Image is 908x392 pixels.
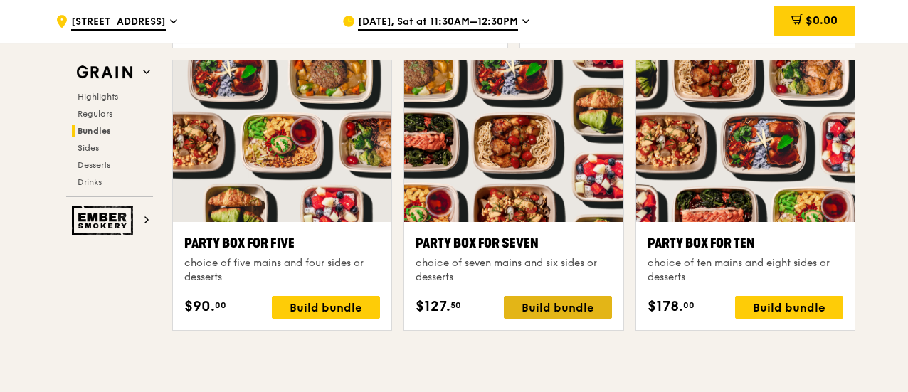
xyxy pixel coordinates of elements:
span: Bundles [78,126,111,136]
div: choice of five mains and four sides or desserts [184,256,380,285]
span: [DATE], Sat at 11:30AM–12:30PM [358,15,518,31]
span: Drinks [78,177,102,187]
span: $0.00 [806,14,838,27]
span: 50 [450,300,461,311]
div: Party Box for Ten [648,233,843,253]
span: $90. [184,296,215,317]
span: Desserts [78,160,110,170]
div: choice of seven mains and six sides or desserts [416,256,611,285]
div: Build bundle [504,296,612,319]
div: Build bundle [735,296,843,319]
span: Highlights [78,92,118,102]
span: Regulars [78,109,112,119]
div: Build bundle [272,296,380,319]
span: [STREET_ADDRESS] [71,15,166,31]
span: $127. [416,296,450,317]
span: Sides [78,143,99,153]
span: 00 [215,300,226,311]
span: 00 [683,300,695,311]
img: Ember Smokery web logo [72,206,137,235]
div: Party Box for Five [184,233,380,253]
div: Party Box for Seven [416,233,611,253]
div: choice of ten mains and eight sides or desserts [648,256,843,285]
span: $178. [648,296,683,317]
img: Grain web logo [72,60,137,85]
